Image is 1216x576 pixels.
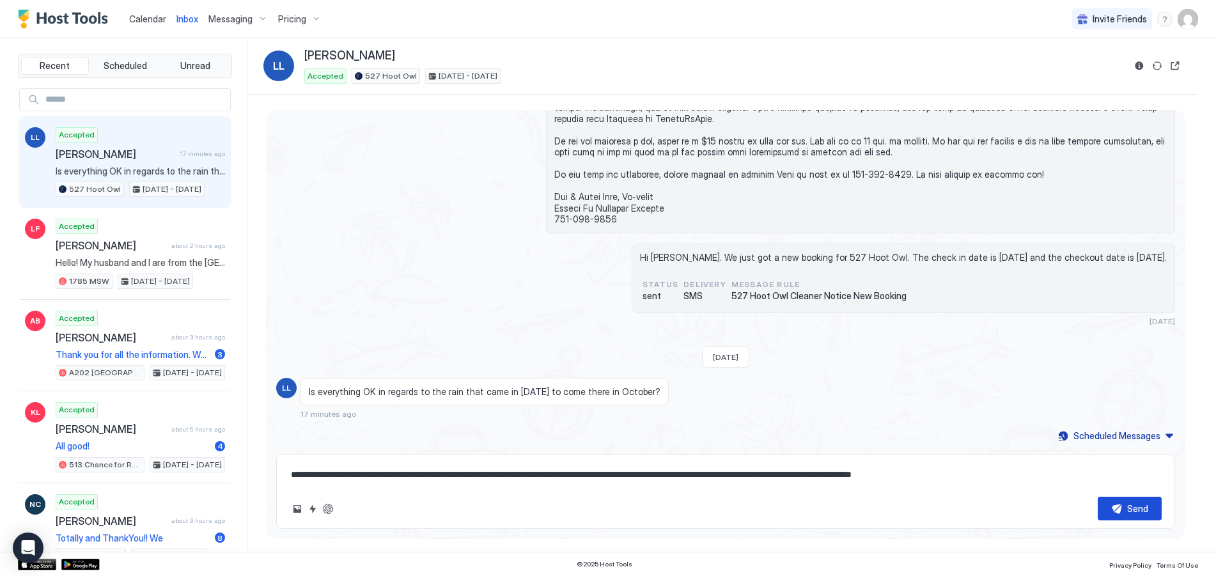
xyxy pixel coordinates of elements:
[643,279,678,290] span: status
[18,559,56,570] a: App Store
[69,459,141,471] span: 513 Chance for Romance
[554,12,1167,225] span: Lo Ipsum, Dolor sit ame cons adipiscinge sed Doe, Tempori 62ut, 0991 la Etd, Magnaal 11en, 7136 a...
[320,501,336,517] button: ChatGPT Auto Reply
[304,49,395,63] span: [PERSON_NAME]
[176,12,198,26] a: Inbox
[104,60,147,72] span: Scheduled
[56,257,225,269] span: Hello! My husband and I are from the [GEOGRAPHIC_DATA] and are living in [US_STATE] while I atten...
[309,386,660,398] span: Is everything OK in regards to the rain that came in [DATE] to come there in October?
[31,407,40,418] span: KL
[176,13,198,24] span: Inbox
[40,60,70,72] span: Recent
[1073,429,1160,442] div: Scheduled Messages
[1132,58,1147,74] button: Reservation information
[59,496,95,508] span: Accepted
[163,459,222,471] span: [DATE] - [DATE]
[143,183,201,195] span: [DATE] - [DATE]
[56,331,166,344] span: [PERSON_NAME]
[31,223,40,235] span: LF
[129,13,166,24] span: Calendar
[290,501,305,517] button: Upload image
[217,350,222,359] span: 3
[56,239,166,252] span: [PERSON_NAME]
[640,252,1167,263] span: Hi [PERSON_NAME]. We just got a new booking for 527 Hoot Owl. The check in date is [DATE] and the...
[308,70,343,82] span: Accepted
[30,315,40,327] span: AB
[56,349,210,361] span: Thank you for all the information. We are looking forward to our stay!
[180,150,225,158] span: 17 minutes ago
[683,279,726,290] span: Delivery
[217,533,222,543] span: 8
[1157,561,1198,569] span: Terms Of Use
[180,60,210,72] span: Unread
[273,58,285,74] span: LL
[1150,58,1165,74] button: Sync reservation
[59,129,95,141] span: Accepted
[56,515,166,527] span: [PERSON_NAME]
[69,183,121,195] span: 527 Hoot Owl
[1109,561,1151,569] span: Privacy Policy
[1157,12,1173,27] div: menu
[131,276,190,287] span: [DATE] - [DATE]
[59,404,95,416] span: Accepted
[731,279,907,290] span: Message Rule
[305,501,320,517] button: Quick reply
[713,352,738,362] span: [DATE]
[56,423,166,435] span: [PERSON_NAME]
[56,166,225,177] span: Is everything OK in regards to the rain that came in [DATE] to come there in October?
[18,54,232,78] div: tab-group
[1109,557,1151,571] a: Privacy Policy
[365,70,417,82] span: 527 Hoot Owl
[577,560,632,568] span: © 2025 Host Tools
[29,499,41,510] span: NC
[69,550,123,562] span: 162 River Rock
[21,57,89,75] button: Recent
[1178,9,1198,29] div: User profile
[278,13,306,25] span: Pricing
[439,70,497,82] span: [DATE] - [DATE]
[1127,502,1148,515] div: Send
[91,57,159,75] button: Scheduled
[1150,316,1175,326] span: [DATE]
[163,367,222,378] span: [DATE] - [DATE]
[643,290,678,302] span: sent
[208,13,253,25] span: Messaging
[282,382,291,394] span: LL
[161,57,229,75] button: Unread
[59,313,95,324] span: Accepted
[171,517,225,525] span: about 9 hours ago
[171,425,225,433] span: about 6 hours ago
[171,333,225,341] span: about 3 hours ago
[59,221,95,232] span: Accepted
[18,10,114,29] a: Host Tools Logo
[731,290,907,302] span: 527 Hoot Owl Cleaner Notice New Booking
[56,148,175,160] span: [PERSON_NAME]
[56,533,210,544] span: Totally and ThankYou!! We
[69,367,141,378] span: A202 [GEOGRAPHIC_DATA]
[217,441,223,451] span: 4
[144,550,203,562] span: [DATE] - [DATE]
[31,132,40,143] span: LL
[300,409,357,419] span: 17 minutes ago
[69,276,109,287] span: 1785 MSW
[61,559,100,570] a: Google Play Store
[1157,557,1198,571] a: Terms Of Use
[171,242,225,250] span: about 2 hours ago
[40,89,230,111] input: Input Field
[129,12,166,26] a: Calendar
[13,533,43,563] div: Open Intercom Messenger
[1093,13,1147,25] span: Invite Friends
[1167,58,1183,74] button: Open reservation
[683,290,726,302] span: SMS
[1098,497,1162,520] button: Send
[56,440,210,452] span: All good!
[1056,427,1175,444] button: Scheduled Messages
